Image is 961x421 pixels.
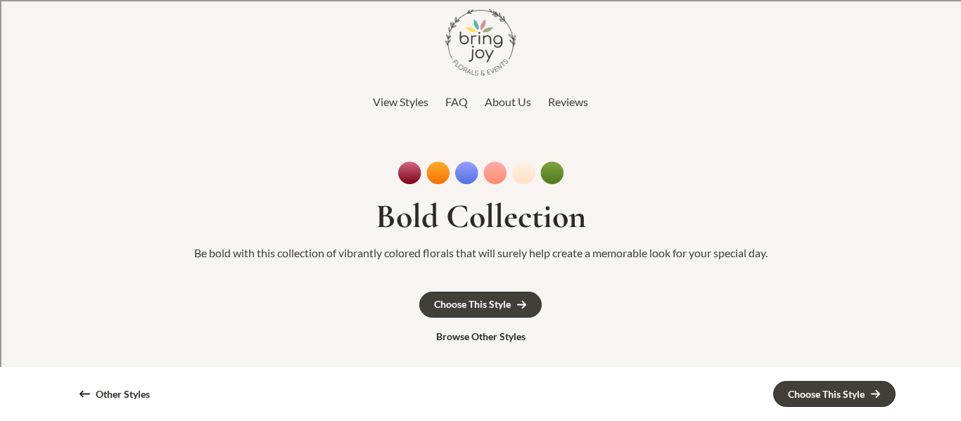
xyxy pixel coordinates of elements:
a: About Us [485,91,531,112]
a: Choose This Style [773,381,896,407]
span: About Us [485,95,531,108]
nav: Top Header Menu [58,91,903,112]
div: Choose This Style [788,389,865,399]
a: View Styles [373,91,428,112]
a: Reviews [548,91,588,112]
span: FAQ [445,95,468,108]
span: View Styles [373,95,428,108]
span: Reviews [548,95,588,108]
a: Other Styles [65,382,164,406]
div: Other Styles [96,389,150,399]
a: FAQ [445,91,468,112]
